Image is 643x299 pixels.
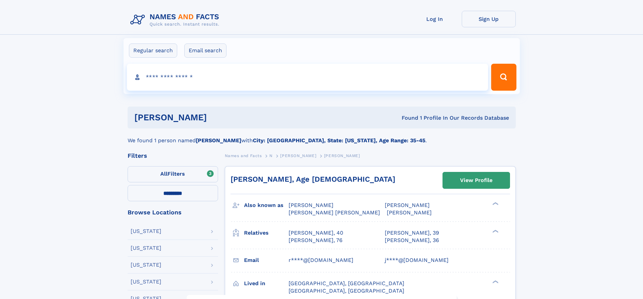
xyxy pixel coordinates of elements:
[128,166,218,182] label: Filters
[385,202,430,208] span: [PERSON_NAME]
[131,279,161,285] div: [US_STATE]
[253,137,425,144] b: City: [GEOGRAPHIC_DATA], State: [US_STATE], Age Range: 35-45
[131,229,161,234] div: [US_STATE]
[131,245,161,251] div: [US_STATE]
[131,262,161,268] div: [US_STATE]
[491,202,499,206] div: ❯
[443,172,510,188] a: View Profile
[289,229,343,237] a: [PERSON_NAME], 40
[491,279,499,284] div: ❯
[289,202,333,208] span: [PERSON_NAME]
[280,153,316,158] span: [PERSON_NAME]
[280,151,316,160] a: [PERSON_NAME]
[128,11,225,29] img: Logo Names and Facts
[244,255,289,266] h3: Email
[129,43,177,58] label: Regular search
[128,153,218,159] div: Filters
[225,151,262,160] a: Names and Facts
[462,11,516,27] a: Sign Up
[269,153,273,158] span: N
[244,227,289,239] h3: Relatives
[269,151,273,160] a: N
[304,114,509,122] div: Found 1 Profile In Our Records Database
[128,128,516,145] div: We found 1 person named with .
[196,137,241,144] b: [PERSON_NAME]
[408,11,462,27] a: Log In
[244,278,289,289] h3: Lived in
[128,209,218,215] div: Browse Locations
[324,153,360,158] span: [PERSON_NAME]
[160,171,167,177] span: All
[385,237,439,244] a: [PERSON_NAME], 36
[289,209,380,216] span: [PERSON_NAME] [PERSON_NAME]
[231,175,395,183] a: [PERSON_NAME], Age [DEMOGRAPHIC_DATA]
[460,173,492,188] div: View Profile
[387,209,432,216] span: [PERSON_NAME]
[289,288,404,294] span: [GEOGRAPHIC_DATA], [GEOGRAPHIC_DATA]
[491,64,516,91] button: Search Button
[184,43,226,58] label: Email search
[244,200,289,211] h3: Also known as
[134,113,304,122] h1: [PERSON_NAME]
[491,229,499,233] div: ❯
[127,64,488,91] input: search input
[289,237,343,244] a: [PERSON_NAME], 76
[385,229,439,237] a: [PERSON_NAME], 39
[289,280,404,287] span: [GEOGRAPHIC_DATA], [GEOGRAPHIC_DATA]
